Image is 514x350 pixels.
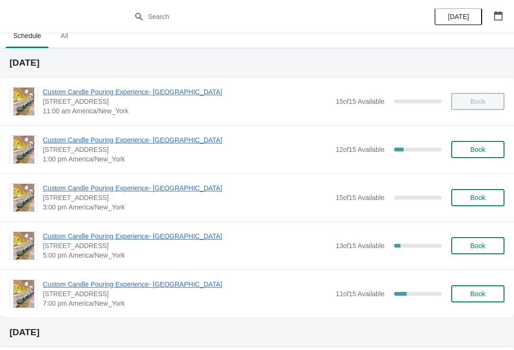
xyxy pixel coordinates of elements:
span: 13 of 15 Available [336,242,385,250]
span: Book [470,242,485,250]
h2: [DATE] [10,328,504,337]
span: Custom Candle Pouring Experience- [GEOGRAPHIC_DATA] [43,135,331,145]
span: Book [470,146,485,153]
span: All [52,27,76,44]
span: [STREET_ADDRESS] [43,193,331,202]
img: Custom Candle Pouring Experience- Delray Beach | 415 East Atlantic Avenue, Delray Beach, FL, USA ... [13,280,34,308]
span: 12 of 15 Available [336,146,385,153]
span: 3:00 pm America/New_York [43,202,331,212]
span: Custom Candle Pouring Experience- [GEOGRAPHIC_DATA] [43,183,331,193]
img: Custom Candle Pouring Experience- Delray Beach | 415 East Atlantic Avenue, Delray Beach, FL, USA ... [13,184,34,211]
span: [DATE] [448,13,469,20]
span: 7:00 pm America/New_York [43,299,331,308]
span: Schedule [6,27,49,44]
button: Book [451,285,504,302]
span: 11:00 am America/New_York [43,106,331,116]
img: Custom Candle Pouring Experience- Delray Beach | 415 East Atlantic Avenue, Delray Beach, FL, USA ... [13,88,34,115]
span: Custom Candle Pouring Experience- [GEOGRAPHIC_DATA] [43,231,331,241]
span: Custom Candle Pouring Experience- [GEOGRAPHIC_DATA] [43,280,331,289]
span: [STREET_ADDRESS] [43,97,331,106]
span: [STREET_ADDRESS] [43,241,331,250]
button: Book [451,237,504,254]
span: [STREET_ADDRESS] [43,289,331,299]
span: 11 of 15 Available [336,290,385,298]
button: Book [451,141,504,158]
img: Custom Candle Pouring Experience- Delray Beach | 415 East Atlantic Avenue, Delray Beach, FL, USA ... [13,136,34,163]
span: Custom Candle Pouring Experience- [GEOGRAPHIC_DATA] [43,87,331,97]
span: [STREET_ADDRESS] [43,145,331,154]
input: Search [148,8,385,25]
button: Book [451,189,504,206]
h2: [DATE] [10,58,504,68]
span: Book [470,194,485,201]
span: 15 of 15 Available [336,98,385,105]
button: [DATE] [435,8,482,25]
span: 5:00 pm America/New_York [43,250,331,260]
span: 1:00 pm America/New_York [43,154,331,164]
span: Book [470,290,485,298]
img: Custom Candle Pouring Experience- Delray Beach | 415 East Atlantic Avenue, Delray Beach, FL, USA ... [13,232,34,260]
span: 15 of 15 Available [336,194,385,201]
